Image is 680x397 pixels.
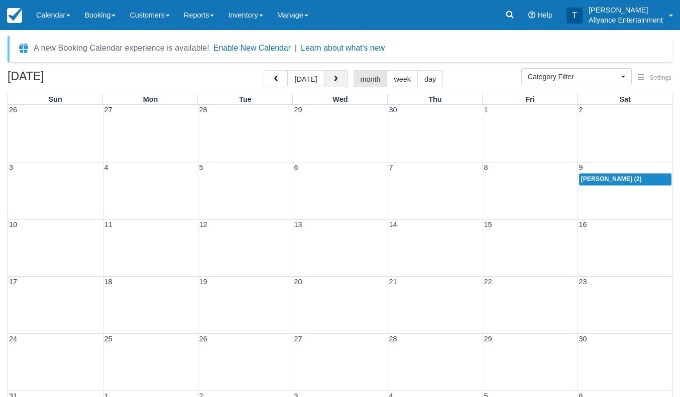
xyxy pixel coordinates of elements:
[483,278,493,286] span: 22
[632,71,677,85] button: Settings
[388,335,398,343] span: 28
[198,335,208,343] span: 26
[581,175,642,182] span: [PERSON_NAME] (2)
[287,70,324,87] button: [DATE]
[7,8,22,23] img: checkfront-main-nav-mini-logo.png
[650,74,671,81] span: Settings
[8,70,135,89] h2: [DATE]
[619,95,630,103] span: Sat
[103,335,114,343] span: 25
[428,95,441,103] span: Thu
[483,221,493,229] span: 15
[483,106,489,114] span: 1
[198,163,204,171] span: 5
[103,278,114,286] span: 18
[388,163,394,171] span: 7
[388,278,398,286] span: 21
[525,95,534,103] span: Fri
[528,12,535,19] i: Help
[103,221,114,229] span: 11
[293,221,303,229] span: 13
[566,8,583,24] div: T
[578,221,588,229] span: 16
[8,278,18,286] span: 17
[213,43,291,53] button: Enable New Calendar
[521,68,632,85] button: Category Filter
[579,173,672,185] a: [PERSON_NAME] (2)
[293,278,303,286] span: 20
[198,106,208,114] span: 28
[49,95,62,103] span: Sun
[295,44,297,52] span: |
[483,335,493,343] span: 29
[293,335,303,343] span: 27
[8,221,18,229] span: 10
[589,5,663,15] p: [PERSON_NAME]
[8,106,18,114] span: 26
[103,106,114,114] span: 27
[528,72,619,82] span: Category Filter
[388,106,398,114] span: 30
[332,95,348,103] span: Wed
[483,163,489,171] span: 8
[143,95,158,103] span: Mon
[388,221,398,229] span: 14
[301,44,385,52] a: Learn about what's new
[239,95,252,103] span: Tue
[198,278,208,286] span: 19
[578,163,584,171] span: 9
[578,106,584,114] span: 2
[354,70,388,87] button: month
[34,42,209,54] div: A new Booking Calendar experience is available!
[589,15,663,25] p: Allyance Entertainment
[8,163,14,171] span: 3
[103,163,109,171] span: 4
[417,70,443,87] button: day
[537,11,552,19] span: Help
[293,106,303,114] span: 29
[578,335,588,343] span: 30
[387,70,418,87] button: week
[198,221,208,229] span: 12
[578,278,588,286] span: 23
[8,335,18,343] span: 24
[293,163,299,171] span: 6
